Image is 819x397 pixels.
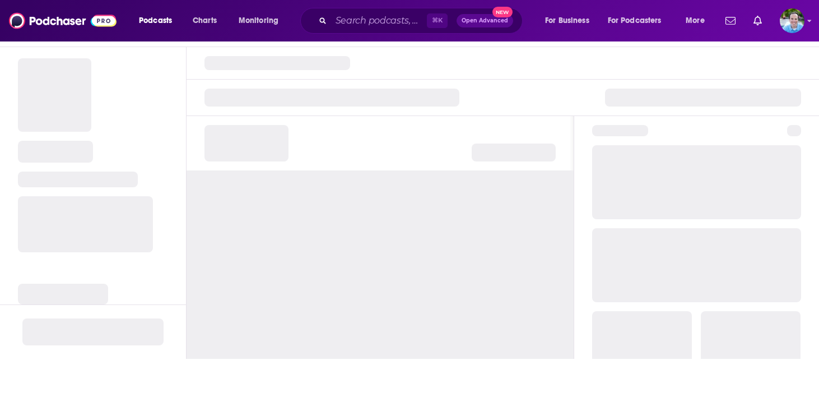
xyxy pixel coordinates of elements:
a: Show notifications dropdown [749,11,766,30]
button: open menu [678,12,719,30]
a: Charts [185,12,224,30]
button: open menu [601,12,678,30]
a: Show notifications dropdown [721,11,740,30]
input: Search podcasts, credits, & more... [331,12,427,30]
span: Charts [193,13,217,29]
img: Podchaser - Follow, Share and Rate Podcasts [9,10,117,31]
span: ⌘ K [427,13,448,28]
button: Show profile menu [780,8,804,33]
span: Logged in as johnnemo [780,8,804,33]
span: Podcasts [139,13,172,29]
button: Open AdvancedNew [457,14,513,27]
span: New [492,7,513,17]
span: Monitoring [239,13,278,29]
button: open menu [131,12,187,30]
span: For Business [545,13,589,29]
span: More [686,13,705,29]
div: Search podcasts, credits, & more... [311,8,533,34]
span: Open Advanced [462,18,508,24]
button: open menu [537,12,603,30]
span: For Podcasters [608,13,662,29]
img: User Profile [780,8,804,33]
button: open menu [231,12,293,30]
